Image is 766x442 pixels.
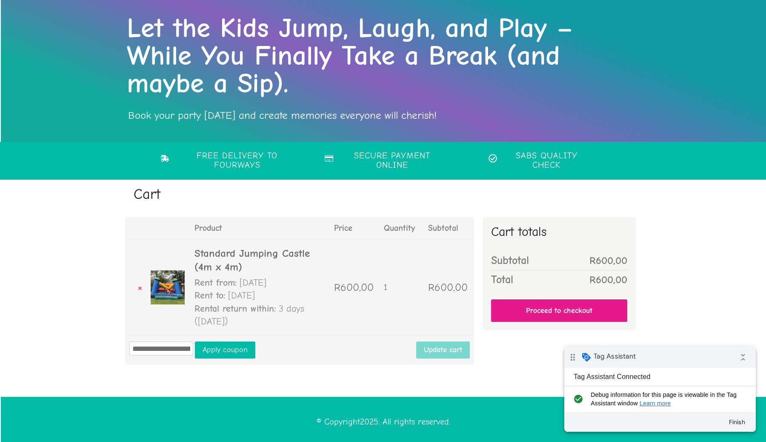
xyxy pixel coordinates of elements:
i: Collapse debug badge [170,2,187,19]
span: Cart [134,186,160,203]
button: Update cart [416,342,470,359]
span: R [589,273,596,286]
button: Apply coupon [195,342,255,359]
button: Finish [157,68,188,83]
p: secure payment Online [338,151,446,170]
p: [DATE] [194,289,326,302]
span: Tag Assistant [29,6,71,14]
span: R [428,281,434,293]
p: SABS quality check [502,151,591,170]
span: R [334,281,340,293]
h2: Cart totals [491,223,627,251]
bdi: 600,00 [589,273,627,286]
p: © Copyright . All rights reserved. [10,414,757,429]
p: Book your party [DATE] and create memories everyone will cherish! [128,106,639,125]
th: Total [491,270,559,289]
bdi: 600,00 [428,281,468,293]
bdi: 600,00 [334,281,374,293]
span: 2025 [360,417,378,427]
p: Let the Kids Jump, Laugh, and Play – While You Finally Take a Break (and maybe a Sip). [127,14,640,98]
dt: Rent to: [194,289,226,302]
a: Remove Standard Jumping Castle (4m x 4m) from cart [125,281,146,294]
p: 3 days ([DATE]) [194,302,326,328]
a: Learn more [75,53,107,60]
bdi: 600,00 [589,254,627,267]
dt: Rent from: [194,276,237,290]
i: check_circle [7,44,21,61]
p: [DATE] [194,276,326,290]
div: 1 [384,283,420,292]
img: Standard Jumping Castle [151,270,185,304]
p: Free DELIVERY To Fourways [174,151,300,170]
th: Price [330,217,380,240]
dt: Rental return within: [194,302,276,316]
th: Product [190,217,330,240]
a: Proceed to checkout [491,299,627,322]
th: Quantity [380,217,424,240]
span: R [589,254,596,267]
th: Subtotal [424,217,474,240]
th: Subtotal [491,251,559,270]
a: Standard Jumping Castle (4m x 4m) [194,247,310,273]
span: Debug information for this page is viewable in the Tag Assistant window [26,44,177,61]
